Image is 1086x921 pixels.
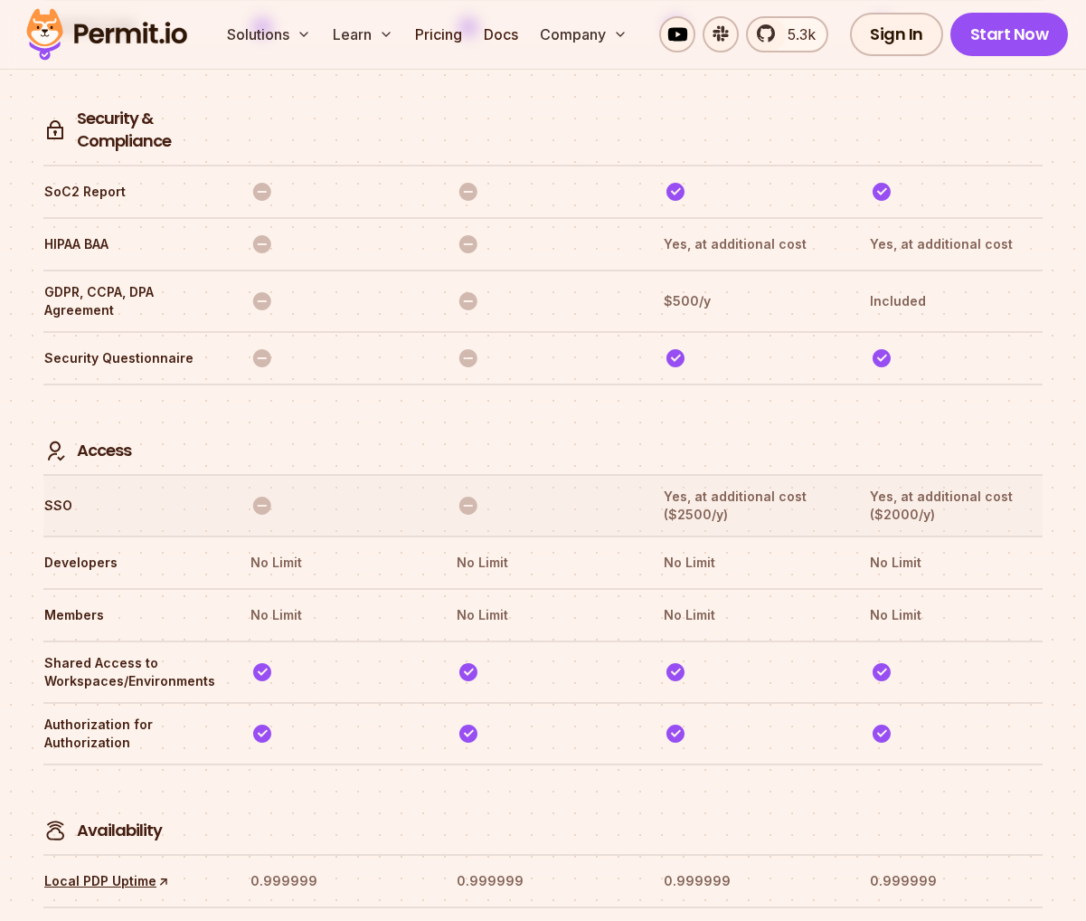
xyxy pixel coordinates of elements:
th: Security Questionnaire [43,344,217,373]
img: Access [44,440,66,462]
span: ↑ [152,870,174,892]
h4: Availability [77,820,162,842]
th: 0.999999 [250,867,423,896]
a: Sign In [850,13,943,56]
th: No Limit [456,548,629,577]
th: No Limit [663,548,836,577]
th: Authorization for Authorization [43,715,217,753]
th: HIPAA BAA [43,230,217,259]
th: No Limit [250,601,423,630]
th: No Limit [869,601,1043,630]
th: No Limit [250,548,423,577]
th: Developers [43,548,217,577]
h4: Security & Compliance [77,108,216,153]
img: Availability [44,820,66,841]
a: Local PDP Uptime↑ [44,872,169,890]
a: Pricing [408,16,469,52]
th: Members [43,601,217,630]
th: Shared Access to Workspaces/Environments [43,653,217,691]
th: Yes, at additional cost ($2500/y) [663,487,836,525]
th: SoC2 Report [43,177,217,206]
th: No Limit [456,601,629,630]
th: Included [869,282,1043,320]
th: No Limit [869,548,1043,577]
th: $500/y [663,282,836,320]
th: 0.999999 [663,867,836,896]
a: Docs [477,16,525,52]
img: Security & Compliance [44,119,66,142]
th: Yes, at additional cost [663,230,836,259]
img: Permit logo [18,4,195,65]
a: 5.3k [746,16,828,52]
button: Company [533,16,635,52]
th: 0.999999 [869,867,1043,896]
th: SSO [43,487,217,525]
th: No Limit [663,601,836,630]
th: GDPR, CCPA, DPA Agreement [43,282,217,320]
h4: Access [77,440,131,462]
button: Learn [326,16,401,52]
button: Solutions [220,16,318,52]
th: Yes, at additional cost ($2000/y) [869,487,1043,525]
span: 5.3k [777,24,816,45]
a: Start Now [950,13,1069,56]
th: Yes, at additional cost [869,230,1043,259]
th: 0.999999 [456,867,629,896]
